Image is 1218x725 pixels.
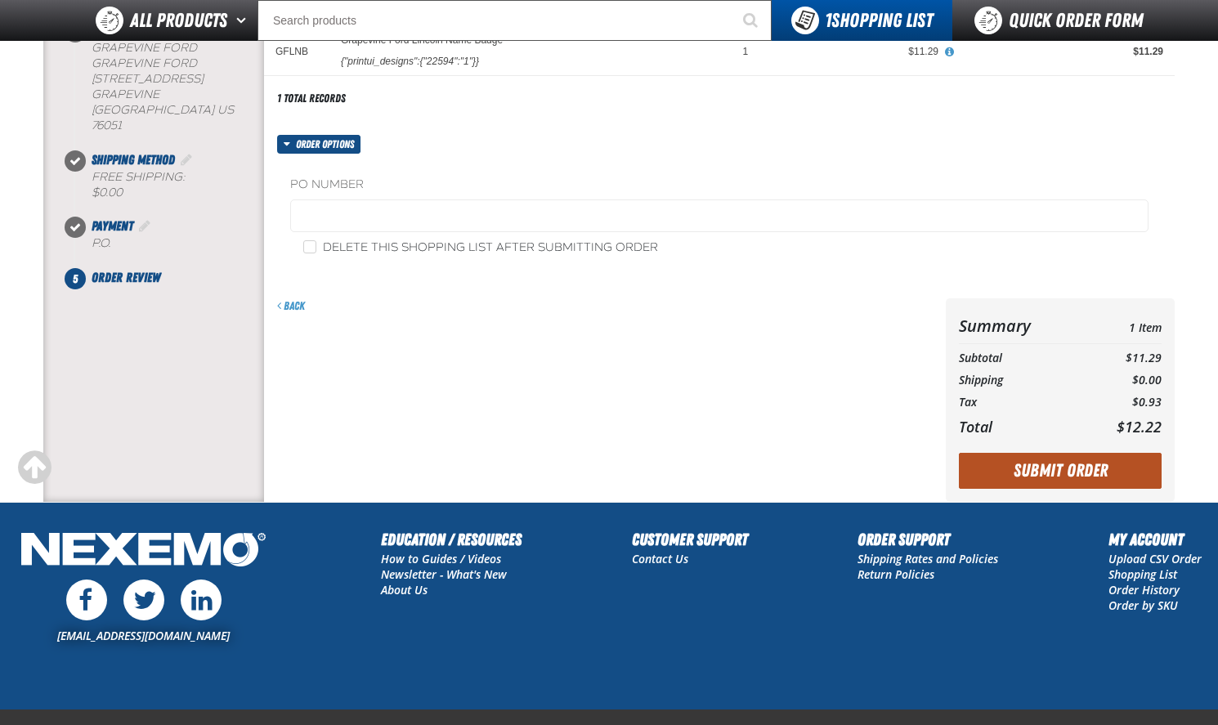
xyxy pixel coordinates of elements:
td: GFLNB [264,29,329,75]
a: Order by SKU [1108,597,1178,613]
span: GRAPEVINE [92,87,159,101]
span: $12.22 [1117,417,1162,436]
label: PO Number [290,177,1149,193]
th: Summary [959,311,1084,340]
li: Payment. Step 4 of 5. Completed [75,217,264,268]
a: Edit Shipping Method [178,152,195,168]
td: 1 Item [1084,311,1162,340]
input: Delete this shopping list after submitting order [303,240,316,253]
div: Scroll to the top [16,450,52,486]
a: Shipping Rates and Policies [858,551,998,566]
div: $11.29 [961,45,1163,58]
a: Order History [1108,582,1180,597]
a: Contact Us [632,551,688,566]
span: Order options [296,135,360,154]
button: Order options [277,135,360,154]
span: Shipping Method [92,152,175,168]
h2: Education / Resources [381,527,522,552]
span: All Products [130,6,227,35]
a: Upload CSV Order [1108,551,1202,566]
th: Tax [959,392,1084,414]
button: Submit Order [959,453,1162,489]
b: Grapevine Ford [92,41,197,55]
h2: Customer Support [632,527,748,552]
th: Subtotal [959,347,1084,369]
a: [EMAIL_ADDRESS][DOMAIN_NAME] [57,628,230,643]
a: About Us [381,582,428,597]
span: [STREET_ADDRESS] [92,72,204,86]
h2: My Account [1108,527,1202,552]
td: $0.93 [1084,392,1162,414]
a: Return Policies [858,566,934,582]
div: Free Shipping: [92,170,264,201]
span: 1 [742,46,748,57]
li: Shipping Information. Step 2 of 5. Completed [75,21,264,150]
strong: 1 [825,9,831,32]
th: Shipping [959,369,1084,392]
td: $11.29 [1084,347,1162,369]
span: [GEOGRAPHIC_DATA] [92,103,214,117]
li: Shipping Method. Step 3 of 5. Completed [75,150,264,217]
bdo: 76051 [92,119,122,132]
th: Total [959,414,1084,440]
h2: Order Support [858,527,998,552]
label: Delete this shopping list after submitting order [303,240,658,256]
a: How to Guides / Videos [381,551,501,566]
div: {"printui_designs":{"22594":"1"}} [341,55,479,68]
div: 1 total records [277,91,346,106]
button: View All Prices for Grapevine Ford Lincoln Name Badge [938,45,960,60]
a: Newsletter - What's New [381,566,507,582]
strong: $0.00 [92,186,123,199]
div: P.O. [92,236,264,252]
a: Edit Payment [137,218,153,234]
a: Back [277,299,305,312]
a: Shopping List [1108,566,1177,582]
span: Grapevine Ford [92,56,197,70]
span: Payment [92,218,133,234]
span: 5 [65,268,86,289]
a: Grapevine Ford Lincoln Name Badge [341,35,503,47]
span: US [217,103,234,117]
img: Nexemo Logo [16,527,271,575]
li: Order Review. Step 5 of 5. Not Completed [75,268,264,288]
td: $0.00 [1084,369,1162,392]
span: Order Review [92,270,160,285]
span: Shopping List [825,9,933,32]
div: $11.29 [771,45,938,58]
